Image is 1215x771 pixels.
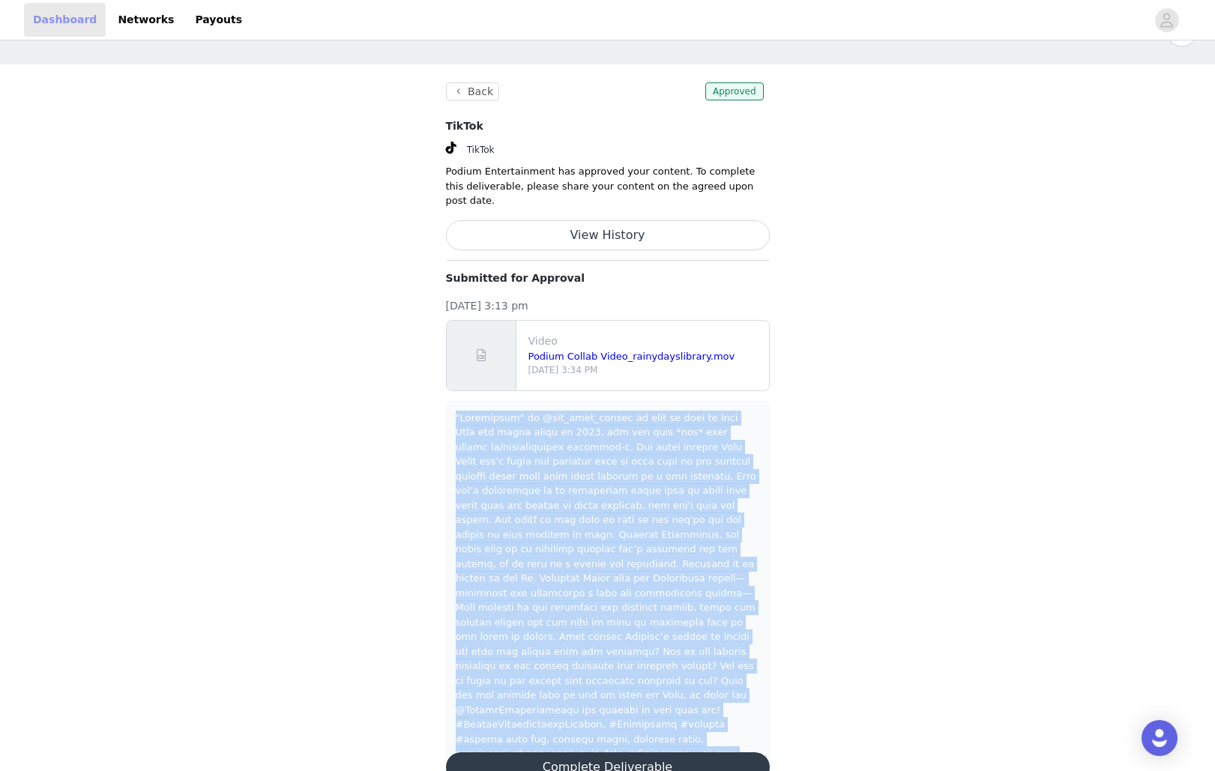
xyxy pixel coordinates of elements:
[467,145,495,155] span: TikTok
[705,82,764,100] span: Approved
[1142,720,1178,756] div: Open Intercom Messenger
[528,333,763,349] p: Video
[109,3,183,37] a: Networks
[446,298,770,314] p: [DATE] 3:13 pm
[446,270,770,286] p: Submitted for Approval
[528,363,763,377] p: [DATE] 3:34 PM
[1160,8,1174,32] div: avatar
[186,3,251,37] a: Payouts
[446,118,770,134] h4: TikTok
[446,220,770,250] button: View History
[446,82,500,100] button: Back
[528,351,735,362] a: Podium Collab Video_rainydayslibrary.mov
[24,3,106,37] a: Dashboard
